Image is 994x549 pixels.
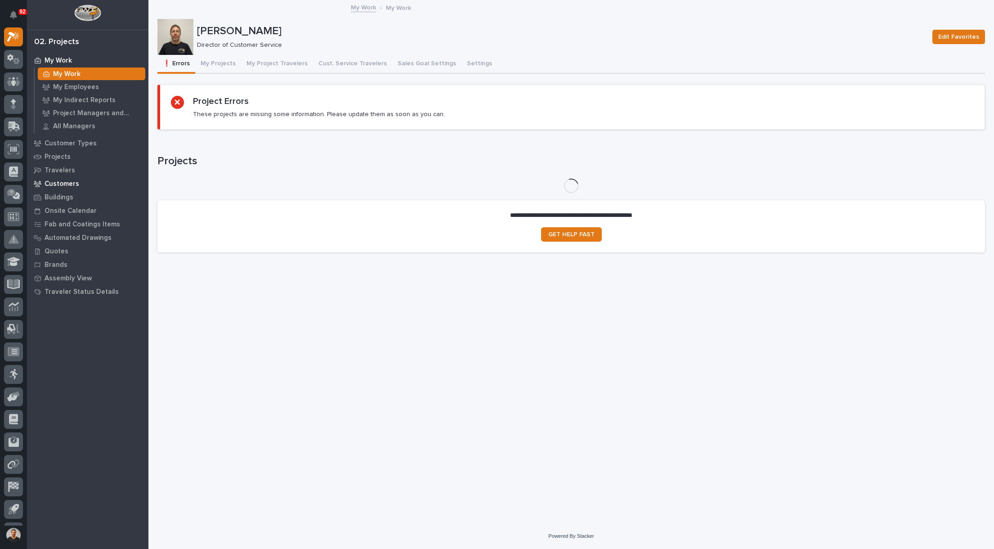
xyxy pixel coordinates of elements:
a: Brands [27,258,148,271]
a: Assembly View [27,271,148,285]
p: Travelers [45,166,75,175]
p: Buildings [45,193,73,202]
a: Automated Drawings [27,231,148,244]
p: My Work [53,70,81,78]
p: My Indirect Reports [53,96,116,104]
a: My Work [351,2,376,12]
p: Assembly View [45,274,92,283]
a: Customers [27,177,148,190]
p: My Work [45,57,72,65]
h2: Project Errors [193,96,249,107]
button: My Projects [195,55,241,74]
p: Customers [45,180,79,188]
p: Customer Types [45,139,97,148]
a: All Managers [35,120,148,132]
a: Onsite Calendar [27,204,148,217]
a: GET HELP FAST [541,227,602,242]
p: [PERSON_NAME] [197,25,925,38]
p: Quotes [45,247,68,256]
button: Cust. Service Travelers [313,55,392,74]
p: These projects are missing some information. Please update them as soon as you can. [193,110,445,118]
a: Traveler Status Details [27,285,148,298]
p: Traveler Status Details [45,288,119,296]
img: Workspace Logo [74,4,101,21]
button: users-avatar [4,526,23,544]
a: Projects [27,150,148,163]
span: Edit Favorites [938,31,979,42]
p: Automated Drawings [45,234,112,242]
p: Onsite Calendar [45,207,97,215]
a: My Work [27,54,148,67]
div: 02. Projects [34,37,79,47]
button: My Project Travelers [241,55,313,74]
a: Quotes [27,244,148,258]
p: All Managers [53,122,95,130]
p: 92 [20,9,26,15]
button: Settings [461,55,497,74]
div: Notifications92 [11,11,23,25]
button: Notifications [4,5,23,24]
a: Travelers [27,163,148,177]
a: My Employees [35,81,148,93]
a: Project Managers and Engineers [35,107,148,119]
a: Powered By Stacker [548,533,594,539]
a: Fab and Coatings Items [27,217,148,231]
button: Edit Favorites [932,30,985,44]
p: Director of Customer Service [197,41,922,49]
button: ❗ Errors [157,55,195,74]
a: Customer Types [27,136,148,150]
a: My Indirect Reports [35,94,148,106]
p: My Employees [53,83,99,91]
p: Projects [45,153,71,161]
p: Fab and Coatings Items [45,220,120,229]
a: Buildings [27,190,148,204]
span: GET HELP FAST [548,231,595,238]
p: Brands [45,261,67,269]
p: My Work [386,2,411,12]
button: Sales Goal Settings [392,55,461,74]
p: Project Managers and Engineers [53,109,142,117]
a: My Work [35,67,148,80]
h1: Projects [157,155,985,168]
